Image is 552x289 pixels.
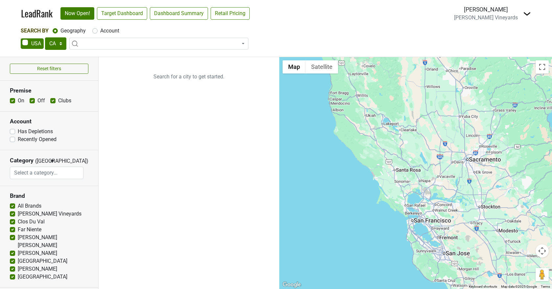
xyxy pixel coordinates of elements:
img: Dropdown Menu [523,10,531,18]
label: Recently Opened [18,135,57,143]
div: [PERSON_NAME] [454,5,518,14]
label: Clos Du Val [18,218,45,226]
a: Retail Pricing [211,7,250,20]
label: Off [37,97,45,105]
button: Map camera controls [536,244,549,258]
button: Show satellite imagery [306,60,338,73]
label: [GEOGRAPHIC_DATA] [18,257,67,265]
label: [PERSON_NAME] [18,249,57,257]
label: Has Depletions [18,128,53,135]
a: Target Dashboard [97,7,147,20]
label: [PERSON_NAME] Vineyards [18,210,81,218]
label: [GEOGRAPHIC_DATA] [18,273,67,281]
button: Keyboard shortcuts [469,284,497,289]
a: Now Open! [60,7,94,20]
button: Drag Pegman onto the map to open Street View [536,268,549,281]
a: LeadRank [21,7,53,20]
label: Far Niente [18,226,41,234]
h3: Category [10,157,34,164]
label: All Brands [18,202,41,210]
label: [PERSON_NAME] [PERSON_NAME] [18,234,88,249]
img: Google [281,280,303,289]
span: Search By [21,28,49,34]
label: [PERSON_NAME] [18,265,57,273]
h3: Account [10,118,88,125]
span: ▼ [50,158,55,164]
a: Terms (opens in new tab) [541,285,550,288]
p: Search for a city to get started. [99,57,279,96]
h3: Brand [10,193,88,199]
label: Geography [60,27,86,35]
label: On [18,97,24,105]
span: ([GEOGRAPHIC_DATA]) [35,157,48,167]
label: Clubs [58,97,71,105]
button: Show street map [283,60,306,73]
label: Account [100,27,119,35]
input: Select a category... [10,167,83,179]
button: Reset filters [10,64,88,74]
span: [PERSON_NAME] Vineyards [454,14,518,21]
button: Toggle fullscreen view [536,60,549,73]
h3: Premise [10,87,88,94]
a: Open this area in Google Maps (opens a new window) [281,280,303,289]
a: Dashboard Summary [150,7,208,20]
span: Map data ©2025 Google [501,285,537,288]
